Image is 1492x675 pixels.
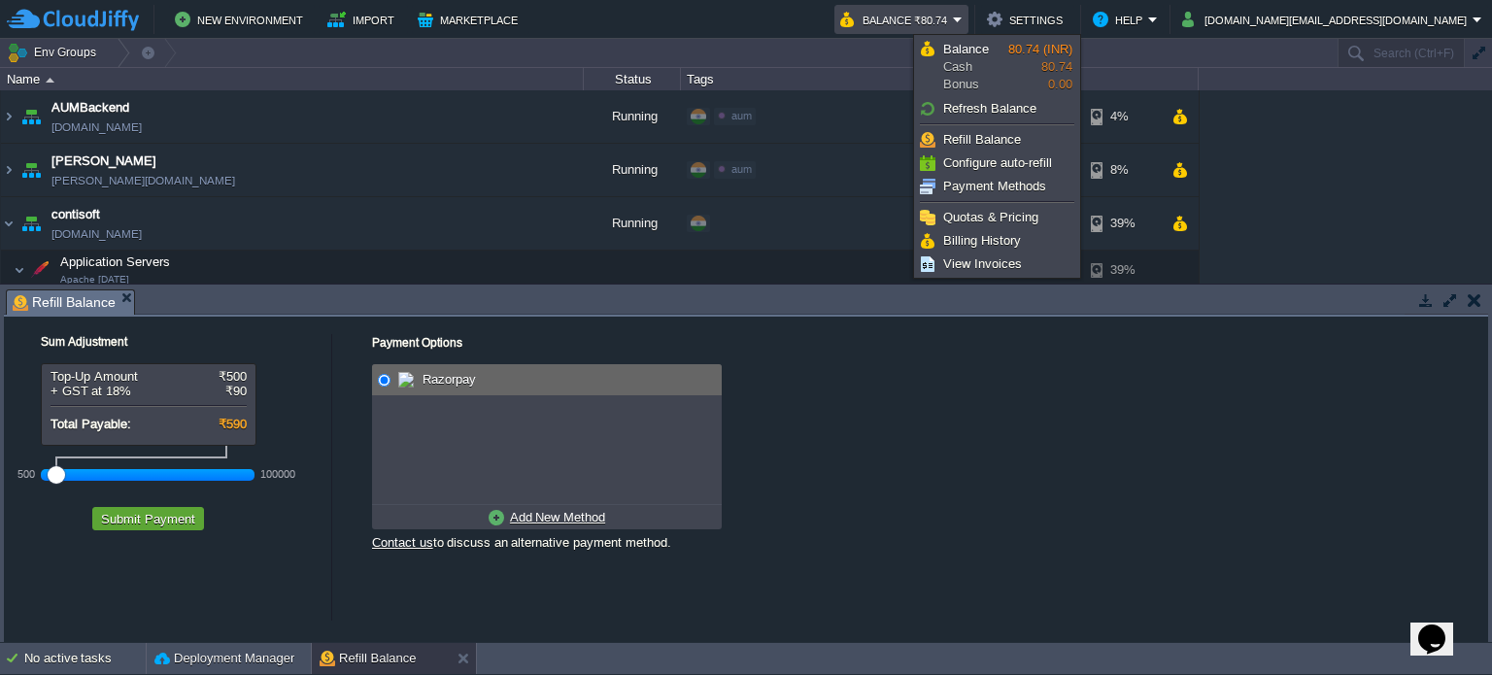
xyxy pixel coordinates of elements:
[1,90,17,143] img: AMDAwAAAACH5BAEAAAAALAAAAAABAAEAAAICRAEAOw==
[51,98,129,118] a: AUMBackend
[993,68,1198,90] div: Usage
[60,274,129,286] span: Apache [DATE]
[510,510,605,524] u: Add New Method
[26,251,53,289] img: AMDAwAAAACH5BAEAAAAALAAAAAABAAEAAAICRAEAOw==
[7,39,103,66] button: Env Groups
[585,68,680,90] div: Status
[372,529,722,551] div: to discuss an alternative payment method.
[917,152,1077,174] a: Configure auto-refill
[154,649,294,668] button: Deployment Manager
[17,197,45,250] img: AMDAwAAAACH5BAEAAAAALAAAAAABAAEAAAICRAEAOw==
[943,179,1046,193] span: Payment Methods
[731,110,752,121] span: aum
[1,197,17,250] img: AMDAwAAAACH5BAEAAAAALAAAAAABAAEAAAICRAEAOw==
[219,417,247,431] span: ₹590
[943,210,1038,224] span: Quotas & Pricing
[917,98,1077,119] a: Refresh Balance
[17,90,45,143] img: AMDAwAAAACH5BAEAAAAALAAAAAABAAEAAAICRAEAOw==
[418,372,476,387] span: Razorpay
[917,253,1077,275] a: View Invoices
[1091,90,1154,143] div: 4%
[943,132,1021,147] span: Refill Balance
[840,8,953,31] button: Balance ₹80.74
[1008,42,1072,56] span: 80.74 (INR)
[51,224,142,244] a: [DOMAIN_NAME]
[917,129,1077,151] a: Refill Balance
[17,468,35,480] div: 500
[987,8,1068,31] button: Settings
[584,90,681,143] div: Running
[51,369,247,384] div: Top-Up Amount
[917,176,1077,197] a: Payment Methods
[943,155,1052,170] span: Configure auto-refill
[7,8,139,32] img: CloudJiffy
[943,101,1036,116] span: Refresh Balance
[51,417,247,431] div: Total Payable:
[51,384,247,398] div: + GST at 18%
[1091,144,1154,196] div: 8%
[1093,8,1148,31] button: Help
[1182,8,1473,31] button: [DOMAIN_NAME][EMAIL_ADDRESS][DOMAIN_NAME]
[943,42,989,56] span: Balance
[24,643,146,674] div: No active tasks
[943,256,1022,271] span: View Invoices
[584,144,681,196] div: Running
[372,535,433,550] a: Contact us
[484,505,610,529] a: Add New Method
[225,384,247,398] span: ₹90
[58,254,173,269] a: Application ServersApache [DATE]
[1,144,17,196] img: AMDAwAAAACH5BAEAAAAALAAAAAABAAEAAAICRAEAOw==
[14,251,25,289] img: AMDAwAAAACH5BAEAAAAALAAAAAABAAEAAAICRAEAOw==
[51,171,235,190] a: [PERSON_NAME][DOMAIN_NAME]
[13,290,116,315] span: Refill Balance
[682,68,991,90] div: Tags
[17,144,45,196] img: AMDAwAAAACH5BAEAAAAALAAAAAABAAEAAAICRAEAOw==
[731,163,752,175] span: aum
[95,510,201,527] button: Submit Payment
[320,649,417,668] button: Refill Balance
[58,253,173,270] span: Application Servers
[584,197,681,250] div: Running
[15,335,127,349] label: Sum Adjustment
[2,68,583,90] div: Name
[219,369,247,384] span: ₹500
[917,230,1077,252] a: Billing History
[51,118,142,137] a: [DOMAIN_NAME]
[943,41,1008,93] span: Cash Bonus
[327,8,400,31] button: Import
[372,336,462,350] label: Payment Options
[1008,42,1072,91] span: 80.74 0.00
[943,233,1021,248] span: Billing History
[1410,597,1473,656] iframe: chat widget
[917,207,1077,228] a: Quotas & Pricing
[51,205,100,224] a: contisoft
[175,8,309,31] button: New Environment
[418,8,524,31] button: Marketplace
[917,38,1077,96] a: BalanceCashBonus80.74 (INR)80.740.00
[46,78,54,83] img: AMDAwAAAACH5BAEAAAAALAAAAAABAAEAAAICRAEAOw==
[1091,251,1154,289] div: 39%
[51,152,156,171] a: [PERSON_NAME]
[1091,197,1154,250] div: 39%
[260,468,295,480] div: 100000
